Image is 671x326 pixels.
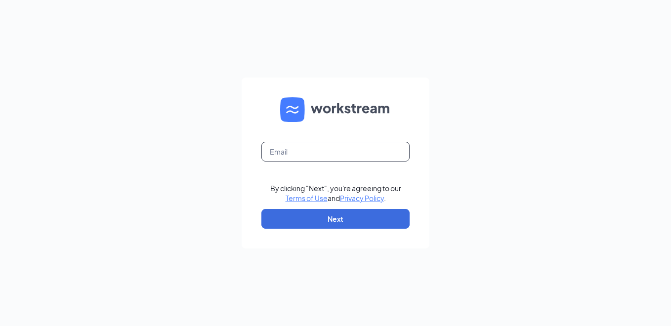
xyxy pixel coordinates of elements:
[280,97,391,122] img: WS logo and Workstream text
[286,194,328,203] a: Terms of Use
[261,209,410,229] button: Next
[270,183,401,203] div: By clicking "Next", you're agreeing to our and .
[261,142,410,162] input: Email
[340,194,384,203] a: Privacy Policy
